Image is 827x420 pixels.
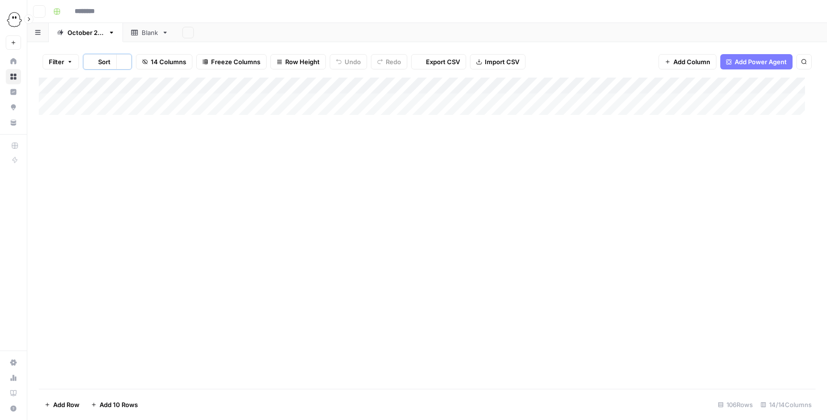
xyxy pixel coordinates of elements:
span: Undo [345,57,361,67]
button: Row Height [270,54,326,69]
button: Sort [83,54,116,69]
a: [DATE] edits [49,23,123,42]
button: Export CSV [411,54,466,69]
button: Import CSV [470,54,525,69]
div: 14/14 Columns [757,397,816,412]
div: [DATE] edits [67,28,104,37]
a: Insights [6,84,21,100]
span: Row Height [285,57,320,67]
span: Add Column [673,57,710,67]
span: Add 10 Rows [100,400,138,409]
img: PhantomBuster Logo [6,11,23,28]
span: Add Power Agent [735,57,787,67]
button: Add Column [659,54,716,69]
button: Add Row [39,397,85,412]
a: Settings [6,355,21,370]
button: Add 10 Rows [85,397,144,412]
a: Learning Hub [6,386,21,401]
span: Add Row [53,400,79,409]
button: Add Power Agent [720,54,793,69]
span: Export CSV [426,57,460,67]
span: Freeze Columns [211,57,260,67]
a: Usage [6,370,21,386]
a: Home [6,54,21,69]
div: 106 Rows [714,397,757,412]
button: Freeze Columns [196,54,267,69]
span: 14 Columns [151,57,186,67]
span: Sort [98,57,111,67]
a: Blank [123,23,177,42]
button: 14 Columns [136,54,192,69]
span: Filter [49,57,64,67]
div: Blank [142,28,158,37]
button: Filter [43,54,79,69]
button: Redo [371,54,407,69]
button: Help + Support [6,401,21,416]
a: Browse [6,69,21,84]
button: Undo [330,54,367,69]
a: Opportunities [6,100,21,115]
a: Your Data [6,115,21,130]
span: Redo [386,57,401,67]
span: Import CSV [485,57,519,67]
button: Workspace: PhantomBuster [6,8,21,32]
